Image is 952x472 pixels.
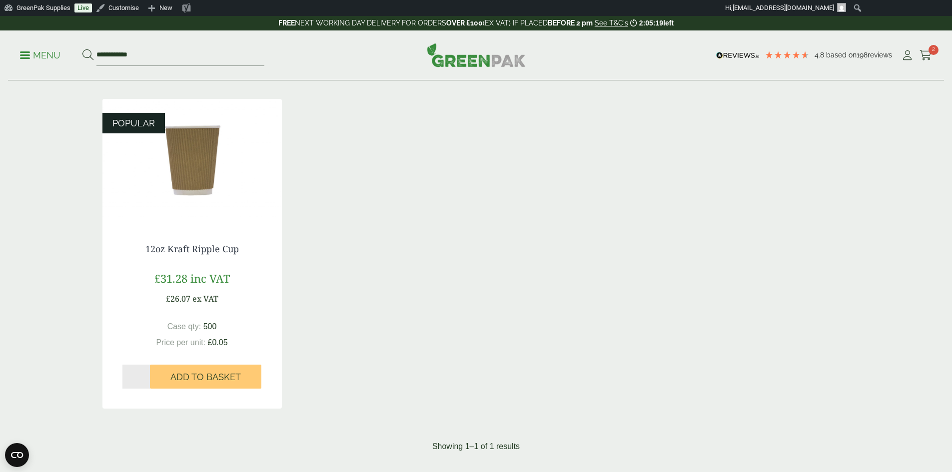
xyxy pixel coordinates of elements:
[208,338,228,347] span: £0.05
[663,19,674,27] span: left
[167,322,201,331] span: Case qty:
[826,51,857,59] span: Based on
[815,51,826,59] span: 4.8
[920,50,932,60] i: Cart
[20,49,60,61] p: Menu
[112,118,155,128] span: POPULAR
[765,50,810,59] div: 4.79 Stars
[427,43,526,67] img: GreenPak Supplies
[857,51,868,59] span: 198
[5,443,29,467] button: Open CMP widget
[145,243,239,255] a: 12oz Kraft Ripple Cup
[203,322,217,331] span: 500
[170,372,241,383] span: Add to Basket
[639,19,663,27] span: 2:05:19
[920,48,932,63] a: 2
[733,4,834,11] span: [EMAIL_ADDRESS][DOMAIN_NAME]
[192,293,218,304] span: ex VAT
[150,365,261,389] button: Add to Basket
[929,45,939,55] span: 2
[432,441,520,453] p: Showing 1–1 of 1 results
[102,99,282,224] img: 12oz Kraft Ripple Cup-0
[190,271,230,286] span: inc VAT
[278,19,295,27] strong: FREE
[446,19,483,27] strong: OVER £100
[901,50,914,60] i: My Account
[154,271,187,286] span: £31.28
[20,49,60,59] a: Menu
[166,293,190,304] span: £26.07
[595,19,628,27] a: See T&C's
[716,52,760,59] img: REVIEWS.io
[74,3,92,12] a: Live
[156,338,205,347] span: Price per unit:
[868,51,892,59] span: reviews
[548,19,593,27] strong: BEFORE 2 pm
